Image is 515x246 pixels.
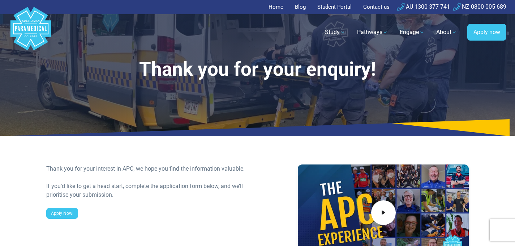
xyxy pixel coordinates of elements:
a: NZ 0800 005 689 [453,3,506,10]
a: Australian Paramedical College [9,14,52,51]
a: Apply now [467,24,506,41]
a: About [432,22,462,42]
a: Engage [395,22,429,42]
a: Study [321,22,350,42]
div: Thank you for your interest in APC, we hope you find the information valuable. [46,164,253,173]
a: Pathways [353,22,392,42]
a: Apply Now! [46,208,78,219]
h1: Thank you for your enquiry! [46,58,469,81]
a: AU 1300 377 741 [397,3,450,10]
div: If you’d like to get a head start, complete the application form below, and we’ll prioritise your... [46,182,253,199]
